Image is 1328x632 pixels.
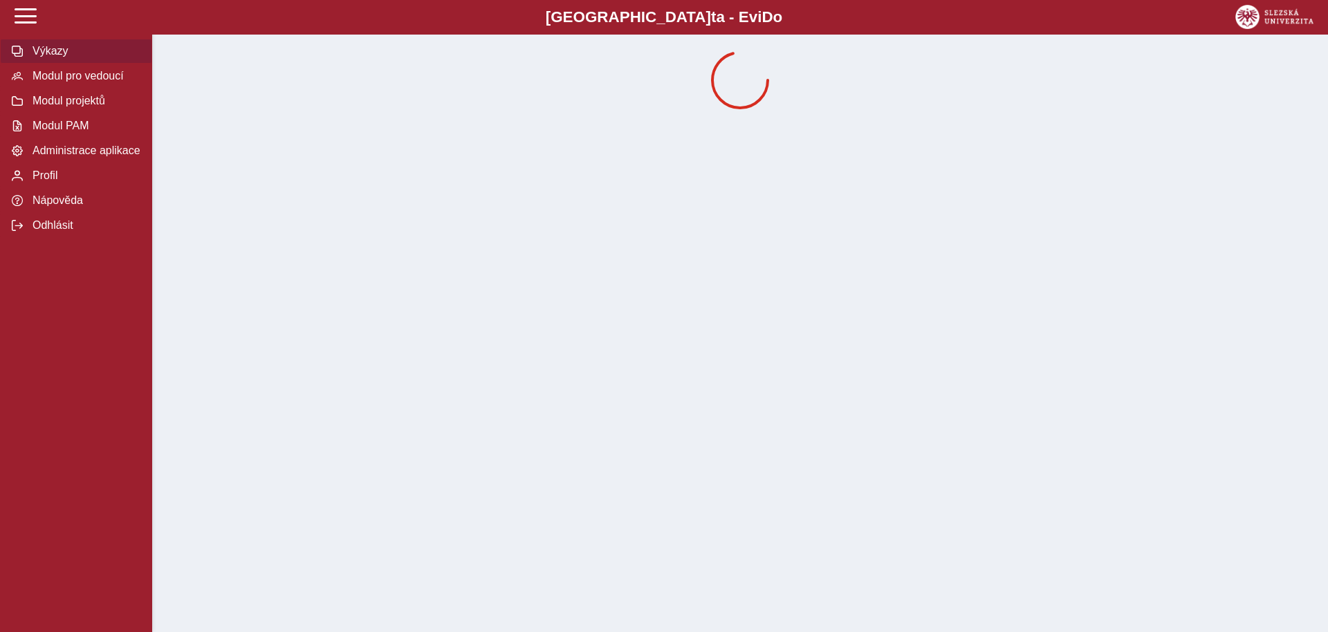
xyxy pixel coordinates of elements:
[28,194,140,207] span: Nápověda
[28,145,140,157] span: Administrace aplikace
[41,8,1286,26] b: [GEOGRAPHIC_DATA] a - Evi
[28,45,140,57] span: Výkazy
[762,8,773,26] span: D
[1235,5,1313,29] img: logo_web_su.png
[28,95,140,107] span: Modul projektů
[28,219,140,232] span: Odhlásit
[773,8,783,26] span: o
[28,169,140,182] span: Profil
[28,70,140,82] span: Modul pro vedoucí
[711,8,716,26] span: t
[28,120,140,132] span: Modul PAM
